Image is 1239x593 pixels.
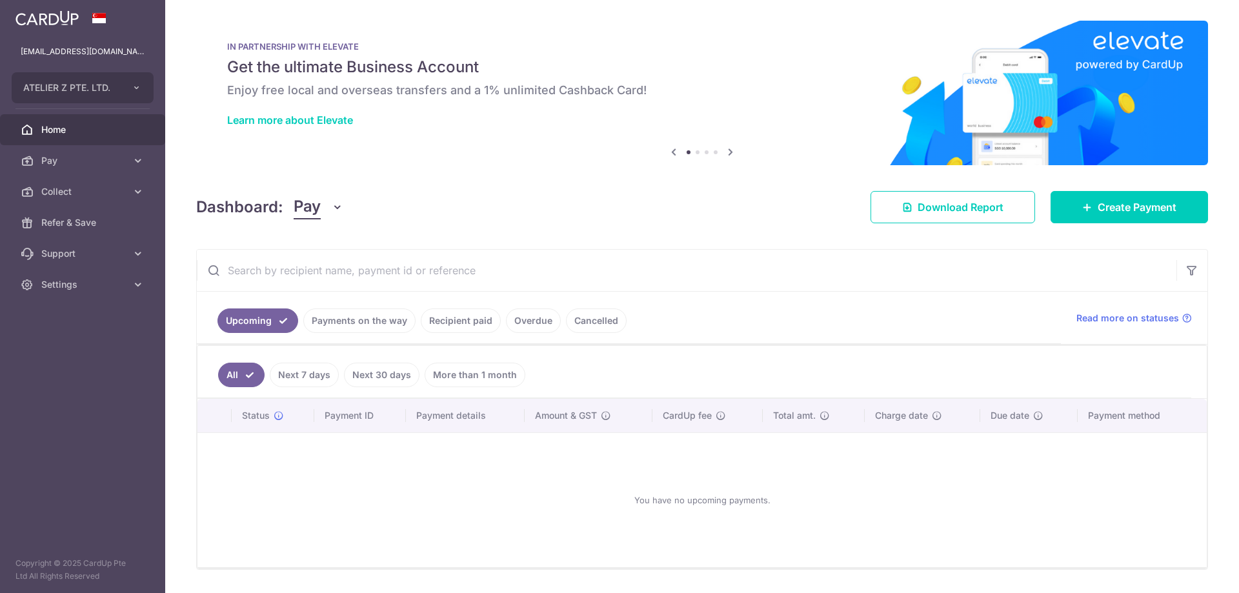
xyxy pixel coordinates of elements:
[227,57,1177,77] h5: Get the ultimate Business Account
[197,250,1176,291] input: Search by recipient name, payment id or reference
[41,185,126,198] span: Collect
[41,154,126,167] span: Pay
[294,195,343,219] button: Pay
[21,45,145,58] p: [EMAIL_ADDRESS][DOMAIN_NAME]
[918,199,1003,215] span: Download Report
[406,399,525,432] th: Payment details
[15,10,79,26] img: CardUp
[218,363,265,387] a: All
[213,443,1191,557] div: You have no upcoming payments.
[242,409,270,422] span: Status
[196,196,283,219] h4: Dashboard:
[227,83,1177,98] h6: Enjoy free local and overseas transfers and a 1% unlimited Cashback Card!
[1078,399,1207,432] th: Payment method
[773,409,816,422] span: Total amt.
[421,308,501,333] a: Recipient paid
[23,81,119,94] span: ATELIER Z PTE. LTD.
[1098,199,1176,215] span: Create Payment
[991,409,1029,422] span: Due date
[425,363,525,387] a: More than 1 month
[871,191,1035,223] a: Download Report
[1076,312,1192,325] a: Read more on statuses
[344,363,419,387] a: Next 30 days
[314,399,406,432] th: Payment ID
[663,409,712,422] span: CardUp fee
[227,41,1177,52] p: IN PARTNERSHIP WITH ELEVATE
[41,216,126,229] span: Refer & Save
[1076,312,1179,325] span: Read more on statuses
[875,409,928,422] span: Charge date
[227,114,353,126] a: Learn more about Elevate
[1051,191,1208,223] a: Create Payment
[294,195,321,219] span: Pay
[217,308,298,333] a: Upcoming
[303,308,416,333] a: Payments on the way
[41,278,126,291] span: Settings
[41,247,126,260] span: Support
[41,123,126,136] span: Home
[196,21,1208,165] img: Renovation banner
[1156,554,1226,587] iframe: Opens a widget where you can find more information
[270,363,339,387] a: Next 7 days
[566,308,627,333] a: Cancelled
[535,409,597,422] span: Amount & GST
[506,308,561,333] a: Overdue
[12,72,154,103] button: ATELIER Z PTE. LTD.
